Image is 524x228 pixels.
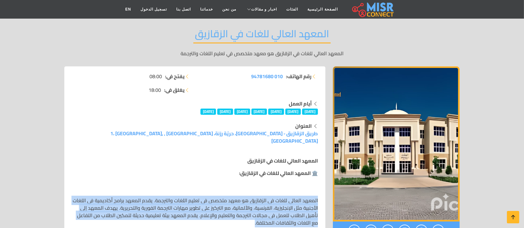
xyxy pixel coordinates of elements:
[193,28,331,43] h2: المعهد العالي للغات في الزقازيق
[195,3,218,15] a: خدماتنا
[251,7,277,12] span: اخبار و مقالات
[289,99,312,108] strong: أيام العمل
[217,109,233,115] span: [DATE]
[64,50,460,57] p: المعهد العالي للغات في الزقازيق هو معهد متخصص في تعليم اللغات والترجمة
[285,109,301,115] span: [DATE]
[295,121,312,131] strong: العنوان
[149,73,162,80] span: 08:00
[333,66,460,221] img: المعهد العالي للغات في الزقازيق
[149,86,161,94] span: 18:00
[282,3,303,15] a: الفئات
[200,109,216,115] span: [DATE]
[241,3,282,15] a: اخبار و مقالات
[268,109,284,115] span: [DATE]
[172,3,195,15] a: اتصل بنا
[72,197,318,226] p: المعهد العالي للغات في الزقازيق هو معهد متخصص في تعليم اللغات والترجمة. يقدم المعهد برامج أكاديمي...
[247,156,318,165] strong: المعهد العالي للغات في الزقازيق
[239,168,318,178] strong: 🏛️ المعهد العالي للغات في الزقازيق:
[251,73,283,80] a: 010 94781680
[251,72,283,81] span: 010 94781680
[121,3,136,15] a: EN
[251,109,267,115] span: [DATE]
[333,66,460,221] div: 1 / 1
[164,86,185,94] strong: يغلق في:
[234,109,250,115] span: [DATE]
[303,3,342,15] a: الصفحة الرئيسية
[352,2,394,17] img: main.misr_connect
[165,73,185,80] strong: يفتح في:
[302,109,318,115] span: [DATE]
[110,129,318,145] a: طريق الزقازيق - [GEOGRAPHIC_DATA]، حريّة رزنة، [GEOGRAPHIC_DATA] 1، [GEOGRAPHIC_DATA], , [GEOGRAP...
[136,3,172,15] a: تسجيل الدخول
[218,3,241,15] a: من نحن
[286,73,311,80] strong: رقم الهاتف:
